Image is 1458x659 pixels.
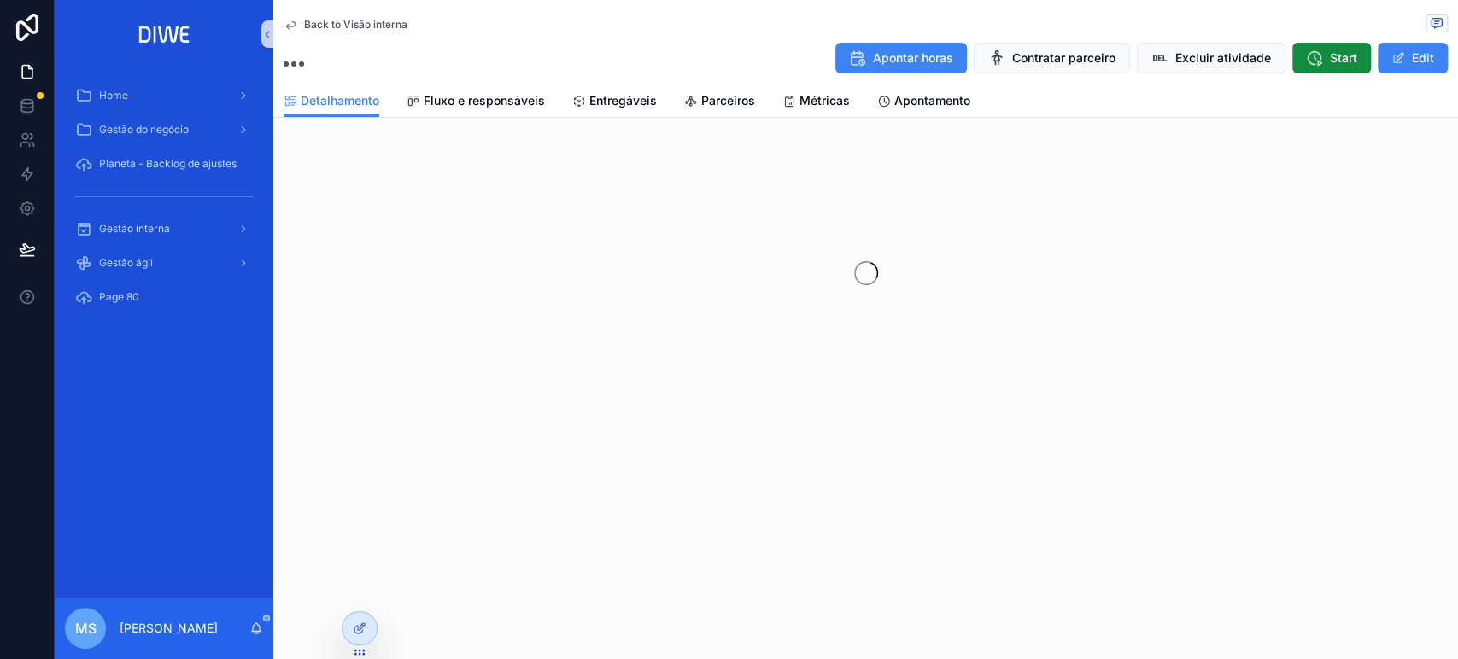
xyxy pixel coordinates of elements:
[99,123,189,137] span: Gestão do negócio
[684,85,755,120] a: Parceiros
[65,114,263,145] a: Gestão do negócio
[1137,43,1285,73] button: Excluir atividade
[894,92,970,109] span: Apontamento
[304,18,407,32] span: Back to Visão interna
[589,92,657,109] span: Entregáveis
[1175,50,1271,67] span: Excluir atividade
[65,213,263,244] a: Gestão interna
[99,290,139,304] span: Page 80
[407,85,545,120] a: Fluxo e responsáveis
[75,618,97,639] span: MS
[301,92,379,109] span: Detalhamento
[1378,43,1448,73] button: Edit
[701,92,755,109] span: Parceiros
[835,43,967,73] button: Apontar horas
[65,149,263,179] a: Planeta - Backlog de ajustes
[284,18,407,32] a: Back to Visão interna
[782,85,850,120] a: Métricas
[120,620,218,637] p: [PERSON_NAME]
[424,92,545,109] span: Fluxo e responsáveis
[284,85,379,118] a: Detalhamento
[133,20,196,48] img: App logo
[572,85,657,120] a: Entregáveis
[974,43,1130,73] button: Contratar parceiro
[55,68,273,335] div: scrollable content
[99,157,237,171] span: Planeta - Backlog de ajustes
[65,282,263,312] a: Page 80
[65,248,263,278] a: Gestão ágil
[1292,43,1371,73] button: Start
[99,222,170,236] span: Gestão interna
[65,80,263,111] a: Home
[873,50,953,67] span: Apontar horas
[1330,50,1357,67] span: Start
[877,85,970,120] a: Apontamento
[799,92,850,109] span: Métricas
[1012,50,1115,67] span: Contratar parceiro
[99,256,153,270] span: Gestão ágil
[99,89,128,102] span: Home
